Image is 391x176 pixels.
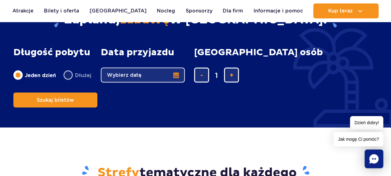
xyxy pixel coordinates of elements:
button: Szukaj biletów [13,92,97,107]
span: Kup teraz [328,8,352,14]
a: Nocleg [157,3,175,18]
a: Sponsorzy [186,3,212,18]
label: Jeden dzień [13,68,56,81]
button: Kup teraz [313,3,379,18]
label: Dłużej [63,68,91,81]
a: Informacje i pomoc [254,3,303,18]
span: Dzień dobry! [350,116,383,130]
a: Atrakcje [12,3,34,18]
button: usuń bilet [194,67,209,82]
a: Dla firm [223,3,243,18]
span: Jak mogę Ci pomóc? [333,132,383,146]
span: Szukaj biletów [37,97,74,103]
button: dodaj bilet [224,67,239,82]
div: Chat [365,149,383,168]
span: Długość pobytu [13,47,90,57]
form: Planowanie wizyty w Park of Poland [13,47,378,107]
button: Wybierz datę [101,67,185,82]
a: [GEOGRAPHIC_DATA] [90,3,147,18]
span: Data przyjazdu [101,47,174,57]
span: [GEOGRAPHIC_DATA] osób [194,47,323,57]
input: liczba biletów [209,67,224,82]
a: Bilety i oferta [44,3,79,18]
